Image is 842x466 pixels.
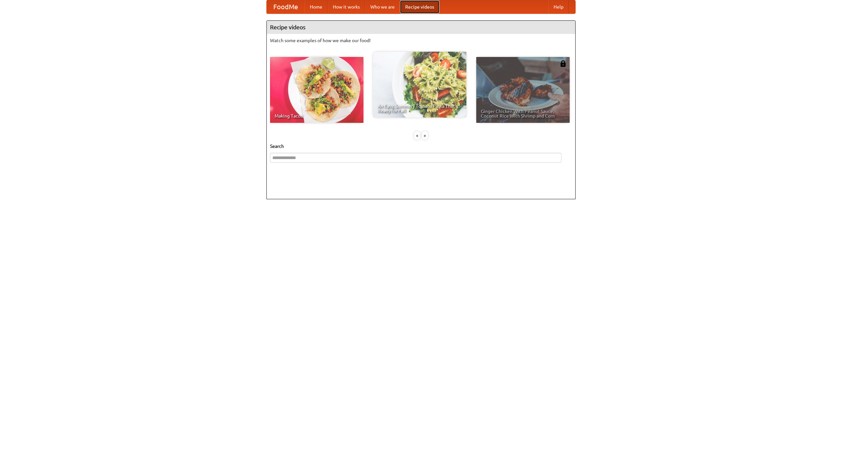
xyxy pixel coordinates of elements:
a: Recipe videos [400,0,439,14]
span: An Easy, Summery Tomato Pasta That's Ready for Fall [378,104,462,113]
a: Help [548,0,569,14]
span: Making Tacos [275,114,359,118]
a: An Easy, Summery Tomato Pasta That's Ready for Fall [373,52,466,118]
h5: Search [270,143,572,150]
a: Home [305,0,328,14]
img: 483408.png [560,60,566,67]
div: » [422,131,428,140]
a: FoodMe [267,0,305,14]
p: Watch some examples of how we make our food! [270,37,572,44]
a: Making Tacos [270,57,363,123]
a: How it works [328,0,365,14]
div: « [414,131,420,140]
a: Who we are [365,0,400,14]
h4: Recipe videos [267,21,575,34]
